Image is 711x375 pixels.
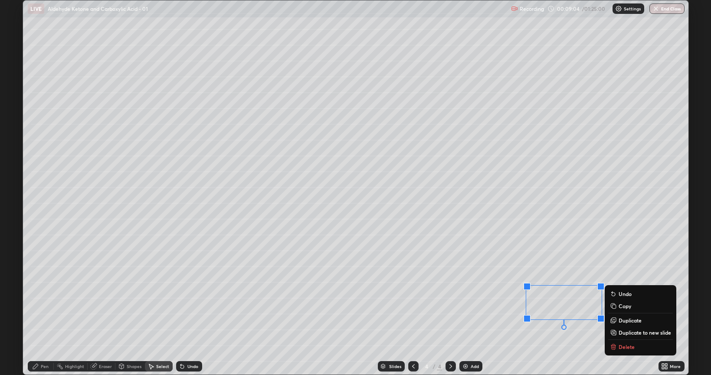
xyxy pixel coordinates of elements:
div: More [670,364,681,368]
div: / [432,364,435,369]
button: Delete [608,342,673,352]
div: Select [156,364,169,368]
div: Undo [187,364,198,368]
div: Shapes [127,364,141,368]
img: add-slide-button [462,363,469,370]
img: class-settings-icons [615,5,622,12]
button: End Class [649,3,685,14]
div: Add [471,364,479,368]
button: Duplicate [608,315,673,326]
div: Eraser [99,364,112,368]
p: Copy [619,303,631,309]
p: Recording [520,6,544,12]
p: Undo [619,290,632,297]
div: Highlight [65,364,84,368]
p: Duplicate [619,317,642,324]
p: Settings [624,7,641,11]
div: Slides [389,364,401,368]
p: LIVE [30,5,42,12]
div: 4 [422,364,431,369]
div: Pen [41,364,49,368]
button: Undo [608,289,673,299]
button: Copy [608,301,673,311]
button: Duplicate to new slide [608,327,673,338]
p: Delete [619,343,635,350]
img: recording.375f2c34.svg [511,5,518,12]
p: Duplicate to new slide [619,329,671,336]
img: end-class-cross [652,5,659,12]
p: Aldehyde Ketone and Carboxylic Acid - 01 [48,5,148,12]
div: 4 [437,362,442,370]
